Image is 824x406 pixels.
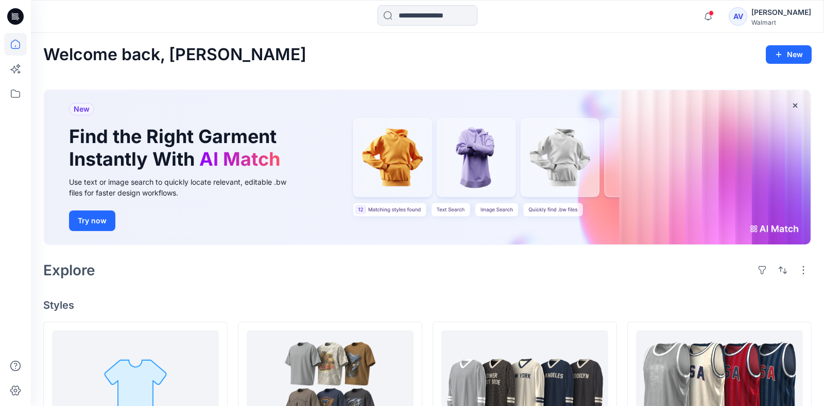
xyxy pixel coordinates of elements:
[69,210,115,231] button: Try now
[751,19,811,26] div: Walmart
[69,176,301,198] div: Use text or image search to quickly locate relevant, editable .bw files for faster design workflows.
[199,148,280,170] span: AI Match
[729,7,747,26] div: AV
[43,262,95,278] h2: Explore
[43,45,306,64] h2: Welcome back, [PERSON_NAME]
[751,6,811,19] div: [PERSON_NAME]
[69,126,285,170] h1: Find the Right Garment Instantly With
[74,103,90,115] span: New
[766,45,812,64] button: New
[43,299,812,311] h4: Styles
